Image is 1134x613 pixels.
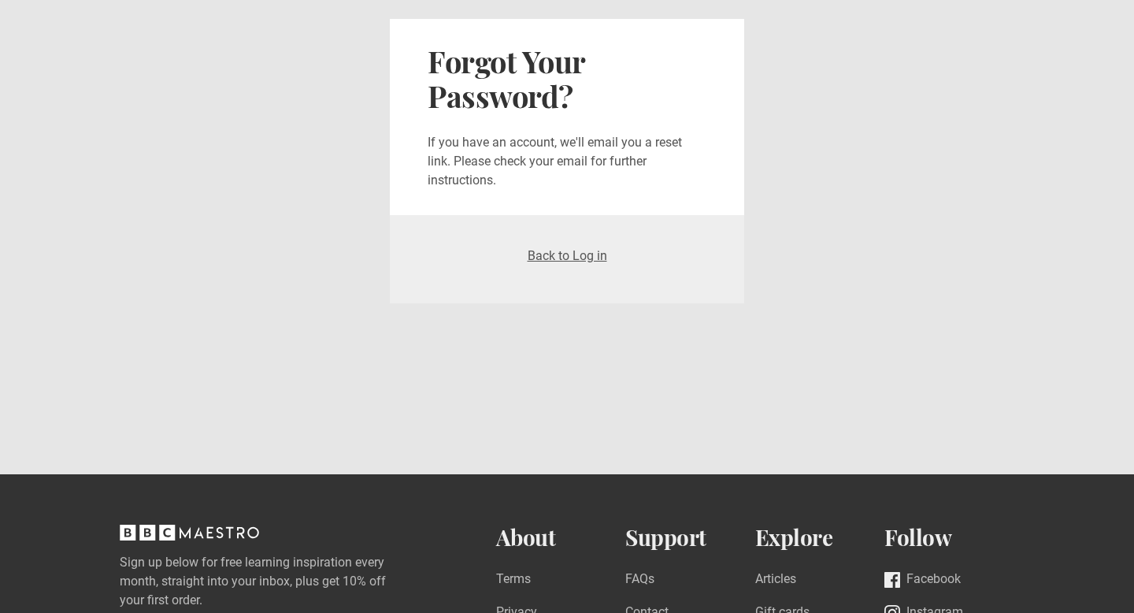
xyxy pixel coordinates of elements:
a: BBC Maestro, back to top [120,530,259,545]
h2: About [496,525,626,551]
a: Back to Log in [528,248,607,263]
svg: BBC Maestro, back to top [120,525,259,541]
h2: Explore [755,525,885,551]
a: Terms [496,570,531,591]
h2: Forgot Your Password? [428,44,706,114]
h2: Support [625,525,755,551]
label: Sign up below for free learning inspiration every month, straight into your inbox, plus get 10% o... [120,553,433,610]
a: Articles [755,570,796,591]
p: If you have an account, we'll email you a reset link. Please check your email for further instruc... [428,133,706,190]
a: Facebook [884,570,961,591]
h2: Follow [884,525,1014,551]
a: FAQs [625,570,654,591]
